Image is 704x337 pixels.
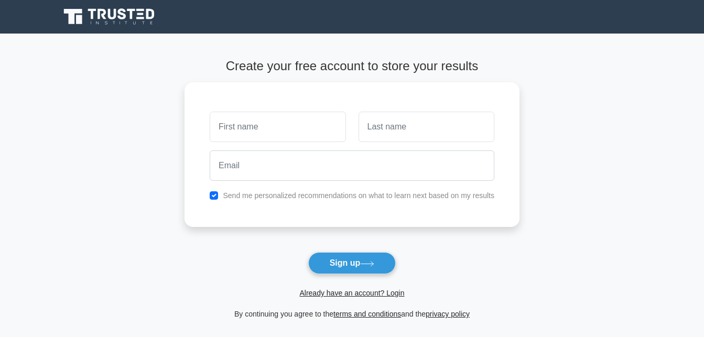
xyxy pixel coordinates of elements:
[210,112,345,142] input: First name
[223,191,494,200] label: Send me personalized recommendations on what to learn next based on my results
[333,310,401,318] a: terms and conditions
[359,112,494,142] input: Last name
[178,308,526,320] div: By continuing you agree to the and the
[308,252,396,274] button: Sign up
[426,310,470,318] a: privacy policy
[210,150,494,181] input: Email
[299,289,404,297] a: Already have an account? Login
[185,59,519,74] h4: Create your free account to store your results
